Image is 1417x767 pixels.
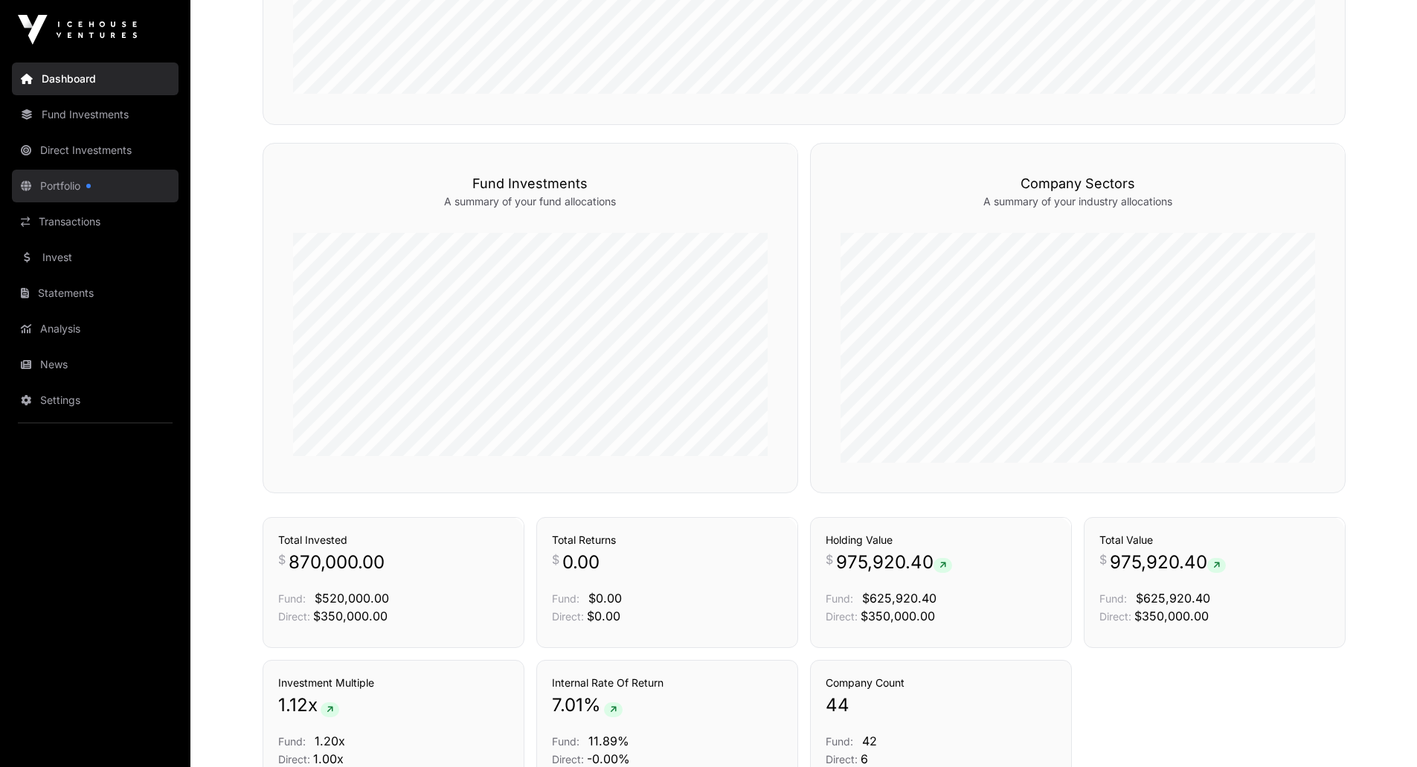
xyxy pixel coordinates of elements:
[278,533,509,548] h3: Total Invested
[12,241,179,274] a: Invest
[588,591,622,606] span: $0.00
[1343,696,1417,767] iframe: Chat Widget
[1099,610,1131,623] span: Direct:
[12,98,179,131] a: Fund Investments
[862,591,936,606] span: $625,920.40
[1099,533,1330,548] h3: Total Value
[588,734,629,748] span: 11.89%
[278,753,310,766] span: Direct:
[278,735,306,748] span: Fund:
[587,609,620,623] span: $0.00
[826,592,853,605] span: Fund:
[826,610,858,623] span: Direct:
[826,675,1056,690] h3: Company Count
[826,735,853,748] span: Fund:
[826,551,833,568] span: $
[587,751,630,766] span: -0.00%
[841,173,1315,194] h3: Company Sectors
[18,15,137,45] img: Icehouse Ventures Logo
[278,610,310,623] span: Direct:
[552,753,584,766] span: Direct:
[12,134,179,167] a: Direct Investments
[12,312,179,345] a: Analysis
[861,609,935,623] span: $350,000.00
[278,551,286,568] span: $
[1136,591,1210,606] span: $625,920.40
[278,675,509,690] h3: Investment Multiple
[12,277,179,309] a: Statements
[1134,609,1209,623] span: $350,000.00
[313,751,344,766] span: 1.00x
[826,533,1056,548] h3: Holding Value
[12,170,179,202] a: Portfolio
[552,693,583,717] span: 7.01
[12,62,179,95] a: Dashboard
[313,609,388,623] span: $350,000.00
[12,205,179,238] a: Transactions
[841,194,1315,209] p: A summary of your industry allocations
[278,592,306,605] span: Fund:
[552,610,584,623] span: Direct:
[293,173,768,194] h3: Fund Investments
[552,592,579,605] span: Fund:
[12,384,179,417] a: Settings
[1099,592,1127,605] span: Fund:
[1110,551,1226,574] span: 975,920.40
[861,751,868,766] span: 6
[552,675,783,690] h3: Internal Rate Of Return
[862,734,877,748] span: 42
[836,551,952,574] span: 975,920.40
[315,734,345,748] span: 1.20x
[1099,551,1107,568] span: $
[12,348,179,381] a: News
[289,551,385,574] span: 870,000.00
[552,551,559,568] span: $
[583,693,601,717] span: %
[826,753,858,766] span: Direct:
[278,693,308,717] span: 1.12
[308,693,318,717] span: x
[562,551,600,574] span: 0.00
[315,591,389,606] span: $520,000.00
[552,533,783,548] h3: Total Returns
[826,693,849,717] span: 44
[552,735,579,748] span: Fund:
[293,194,768,209] p: A summary of your fund allocations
